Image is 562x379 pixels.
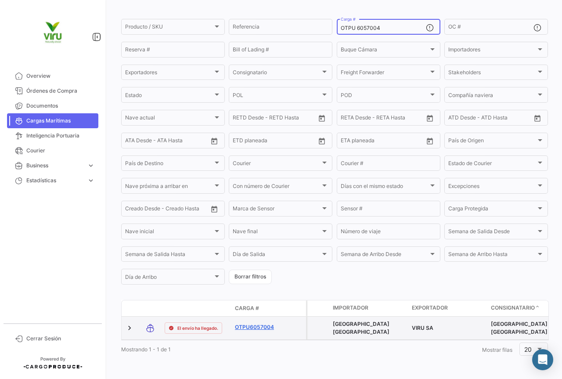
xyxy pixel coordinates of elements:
[341,139,357,145] input: Desde
[139,305,161,312] datatable-header-cell: Modo de Transporte
[166,207,206,213] input: Creado Hasta
[412,325,433,331] span: VIRU SA
[26,132,95,140] span: Inteligencia Portuaria
[161,305,231,312] datatable-header-cell: Estado de Envio
[341,48,429,54] span: Buque Cámara
[423,112,436,125] button: Open calendar
[235,323,281,331] a: OTPU6057004
[7,69,98,83] a: Overview
[233,230,321,236] span: Nave final
[31,11,75,54] img: viru.png
[125,230,213,236] span: Nave inicial
[233,184,321,191] span: Con número de Courier
[125,25,213,31] span: Producto / SKU
[448,253,536,259] span: Semana de Arribo Hasta
[233,139,249,145] input: Desde
[158,139,198,145] input: ATA Hasta
[233,162,321,168] span: Courier
[255,139,294,145] input: Hasta
[315,134,328,148] button: Open calendar
[307,300,329,316] datatable-header-cell: Carga Protegida
[231,301,284,316] datatable-header-cell: Carga #
[233,116,249,122] input: Desde
[341,184,429,191] span: Días con el mismo estado
[448,116,476,122] input: ATD Desde
[531,112,544,125] button: Open calendar
[448,48,536,54] span: Importadores
[125,139,152,145] input: ATA Desde
[284,305,306,312] datatable-header-cell: Póliza
[7,98,98,113] a: Documentos
[333,321,389,335] span: WESTFALIA ALEMANIA
[333,304,368,312] span: Importador
[26,72,95,80] span: Overview
[524,346,532,353] span: 20
[87,177,95,184] span: expand_more
[26,177,83,184] span: Estadísticas
[125,324,134,332] a: Expand/Collapse Row
[125,184,213,191] span: Nave próxima a arribar en
[341,93,429,99] span: POD
[341,253,429,259] span: Semana de Arribo Desde
[125,275,213,282] span: Día de Arribo
[7,83,98,98] a: Órdenes de Compra
[208,134,221,148] button: Open calendar
[233,207,321,213] span: Marca de Sensor
[26,87,95,95] span: Órdenes de Compra
[125,253,213,259] span: Semana de Salida Hasta
[412,304,448,312] span: Exportador
[448,71,536,77] span: Stakeholders
[341,116,357,122] input: Desde
[26,335,95,343] span: Cerrar Sesión
[125,93,213,99] span: Estado
[26,102,95,110] span: Documentos
[363,139,402,145] input: Hasta
[341,71,429,77] span: Freight Forwarder
[448,207,536,213] span: Carga Protegida
[448,93,536,99] span: Compañía naviera
[125,207,160,213] input: Creado Desde
[448,162,536,168] span: Estado de Courier
[233,93,321,99] span: POL
[125,71,213,77] span: Exportadores
[448,230,536,236] span: Semana de Salida Desde
[255,116,294,122] input: Hasta
[423,134,436,148] button: Open calendar
[491,321,548,335] span: WESTFALIA ALEMANIA
[87,162,95,170] span: expand_more
[7,143,98,158] a: Courier
[315,112,328,125] button: Open calendar
[125,116,213,122] span: Nave actual
[121,346,171,353] span: Mostrando 1 - 1 de 1
[125,162,213,168] span: País de Destino
[26,117,95,125] span: Cargas Marítimas
[208,202,221,216] button: Open calendar
[26,147,95,155] span: Courier
[177,325,218,332] span: El envío ha llegado.
[235,304,259,312] span: Carga #
[7,128,98,143] a: Inteligencia Portuaria
[233,71,321,77] span: Consignatario
[233,253,321,259] span: Día de Salida
[229,270,272,284] button: Borrar filtros
[448,139,536,145] span: País de Origen
[363,116,402,122] input: Hasta
[482,347,512,353] span: Mostrar filas
[482,116,522,122] input: ATD Hasta
[532,349,553,370] div: Abrir Intercom Messenger
[448,184,536,191] span: Excepciones
[491,304,535,312] span: Consignatario
[7,113,98,128] a: Cargas Marítimas
[26,162,83,170] span: Business
[408,300,487,316] datatable-header-cell: Exportador
[329,300,408,316] datatable-header-cell: Importador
